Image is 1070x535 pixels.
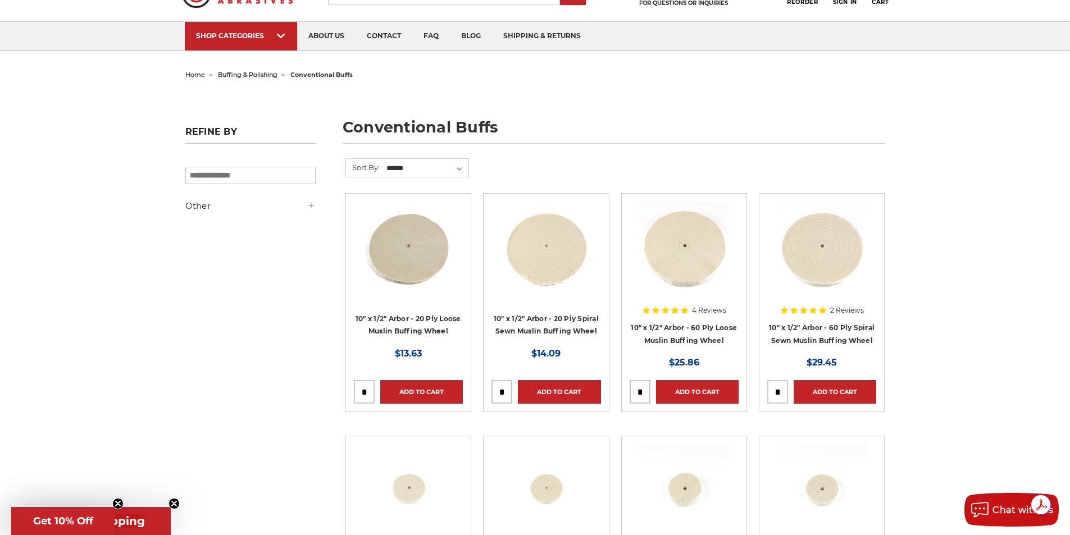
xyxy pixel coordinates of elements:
img: 4 inch spiral sewn 20 ply conventional buffing wheel [501,444,591,534]
button: Close teaser [169,498,180,509]
img: 10" x 1/2" arbor hole cotton loose buffing wheel 20 ply [363,202,453,291]
div: Get 10% OffClose teaser [11,507,115,535]
a: 10" x 1/2" arbor hole cotton loose buffing wheel 20 ply [354,202,463,310]
a: shipping & returns [492,22,592,51]
a: 10" x 1/2" Arbor - 60 Ply Spiral Sewn Muslin Buffing Wheel [769,323,875,345]
span: conventional buffs [290,71,353,79]
a: Add to Cart [794,380,876,404]
span: Chat with us [992,505,1053,515]
a: about us [297,22,356,51]
label: Sort By: [346,159,380,176]
a: buffing & polishing [218,71,277,79]
select: Sort By: [385,160,468,177]
a: blog [450,22,492,51]
a: 10 inch buffing wheel spiral sewn 20 ply [491,202,600,310]
img: 4" x 1/2" Arbor - 60 Ply Loose Muslin Buffing Wheel [639,444,729,534]
h5: Other [185,199,316,213]
span: $13.63 [395,348,422,359]
span: $14.09 [531,348,561,359]
a: contact [356,22,412,51]
a: Add to Cart [518,380,600,404]
div: SHOP CATEGORIES [196,31,286,40]
a: home [185,71,205,79]
a: 10" x 1/2" Arbor - 20 Ply Spiral Sewn Muslin Buffing Wheel [494,314,599,336]
img: 10 inch extra thick 60 ply loose muslin cotton buffing wheel [639,202,729,291]
a: faq [412,22,450,51]
button: Chat with us [964,493,1059,527]
img: 10 inch buffing wheel spiral sewn 20 ply [501,202,591,291]
img: 10" x 1/2" Arbor - 60 Ply Spiral Sewn Muslin Buffing Wheel [777,202,867,291]
a: 10" x 1/2" Arbor - 60 Ply Loose Muslin Buffing Wheel [631,323,737,345]
a: 10 inch extra thick 60 ply loose muslin cotton buffing wheel [630,202,739,310]
div: Get Free ShippingClose teaser [11,507,171,535]
button: Close teaser [112,498,124,509]
img: 4 inch muslin buffing wheel spiral sewn 60 ply [777,444,867,534]
h5: Refine by [185,126,316,144]
h1: conventional buffs [343,120,885,144]
span: Get 10% Off [33,515,93,527]
span: $29.45 [807,357,837,368]
a: Add to Cart [656,380,739,404]
a: 10" x 1/2" Arbor - 60 Ply Spiral Sewn Muslin Buffing Wheel [767,202,876,310]
span: 2 Reviews [830,307,864,314]
img: small buffing wheel 4 inch 20 ply muslin cotton [363,444,453,534]
a: 10" x 1/2" Arbor - 20 Ply Loose Muslin Buffing Wheel [356,314,461,336]
span: $25.86 [669,357,699,368]
span: 4 Reviews [692,307,726,314]
a: Add to Cart [380,380,463,404]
